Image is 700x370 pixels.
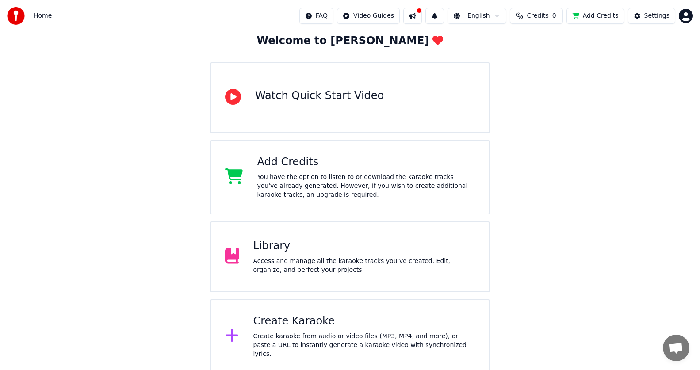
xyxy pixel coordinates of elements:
div: Add Credits [257,155,475,169]
div: You have the option to listen to or download the karaoke tracks you've already generated. However... [257,173,475,199]
nav: breadcrumb [34,11,52,20]
div: Create Karaoke [253,314,475,328]
span: 0 [552,11,556,20]
img: youka [7,7,25,25]
button: Video Guides [337,8,400,24]
div: Library [253,239,475,253]
div: Watch Quick Start Video [255,89,384,103]
button: Credits0 [510,8,563,24]
div: Create karaoke from audio or video files (MP3, MP4, and more), or paste a URL to instantly genera... [253,332,475,359]
button: FAQ [299,8,333,24]
span: Home [34,11,52,20]
span: Credits [527,11,548,20]
div: Welcome to [PERSON_NAME] [257,34,444,48]
button: Settings [628,8,675,24]
div: Open chat [663,335,689,361]
div: Access and manage all the karaoke tracks you’ve created. Edit, organize, and perfect your projects. [253,257,475,275]
div: Settings [644,11,669,20]
button: Add Credits [566,8,624,24]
